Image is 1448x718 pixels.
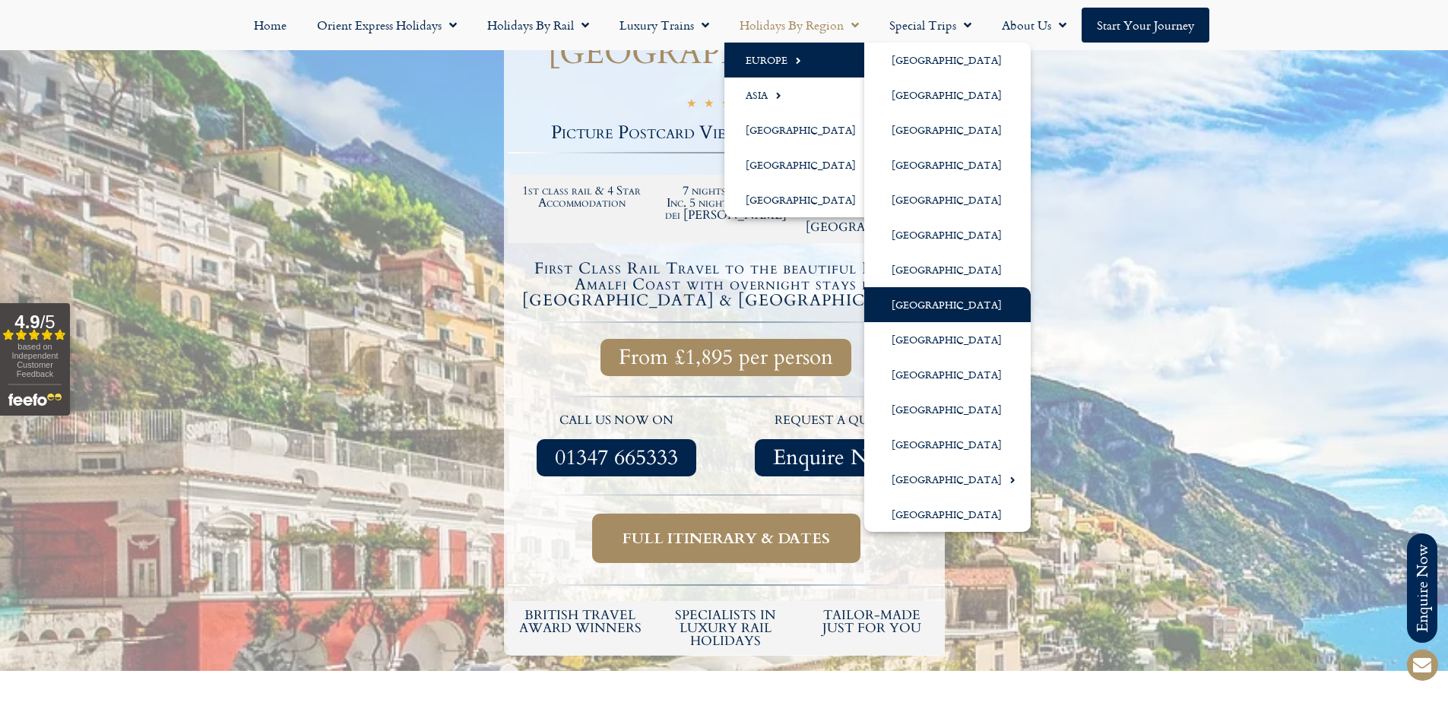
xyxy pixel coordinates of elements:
span: Enquire Now [773,448,897,467]
a: Special Trips [874,8,987,43]
a: Full itinerary & dates [592,514,860,563]
p: call us now on [515,411,719,431]
span: 01347 665333 [555,448,678,467]
a: [GEOGRAPHIC_DATA] [864,112,1031,147]
i: ★ [686,96,696,114]
a: [GEOGRAPHIC_DATA] [864,462,1031,497]
a: About Us [987,8,1082,43]
a: [GEOGRAPHIC_DATA] [864,182,1031,217]
h5: tailor-made just for you [806,609,937,634]
a: Holidays by Region [724,8,874,43]
h2: Overnight stays in [GEOGRAPHIC_DATA] & [GEOGRAPHIC_DATA] [806,185,935,233]
a: [GEOGRAPHIC_DATA] [864,43,1031,77]
a: [GEOGRAPHIC_DATA] [724,112,885,147]
a: [GEOGRAPHIC_DATA] [864,497,1031,532]
a: [GEOGRAPHIC_DATA] [864,392,1031,427]
a: Start your Journey [1082,8,1209,43]
h5: British Travel Award winners [515,609,646,634]
a: [GEOGRAPHIC_DATA] [864,77,1031,112]
a: [GEOGRAPHIC_DATA] [724,147,885,182]
a: [GEOGRAPHIC_DATA] [724,182,885,217]
a: Asia [724,77,885,112]
a: 01347 665333 [537,439,696,476]
nav: Menu [8,8,1440,43]
h2: 1st class rail & 4 Star Accommodation [518,185,647,209]
a: [GEOGRAPHIC_DATA] [864,217,1031,252]
a: Holidays by Rail [472,8,604,43]
a: [GEOGRAPHIC_DATA] [864,252,1031,287]
i: ★ [704,96,714,114]
a: [GEOGRAPHIC_DATA] [864,147,1031,182]
a: Enquire Now [755,439,915,476]
a: Home [239,8,302,43]
a: [GEOGRAPHIC_DATA] [864,427,1031,462]
i: ★ [721,96,731,114]
a: [GEOGRAPHIC_DATA] [864,287,1031,322]
p: request a quote [734,411,937,431]
a: Luxury Trains [604,8,724,43]
ul: Europe [864,43,1031,532]
h4: First Class Rail Travel to the beautiful Italian Amalfi Coast with overnight stays in [GEOGRAPHIC... [510,261,943,308]
h2: Picture Postcard Views & Italian Culture [508,124,945,142]
a: From £1,895 per person [600,339,851,376]
span: From £1,895 per person [619,348,833,367]
a: Europe [724,43,885,77]
h6: Specialists in luxury rail holidays [661,609,791,647]
a: [GEOGRAPHIC_DATA] [864,322,1031,357]
h2: 7 nights / 8 days Inc. 5 nights in Conca dei [PERSON_NAME] [661,185,791,221]
div: 5/5 [686,94,766,114]
span: Full itinerary & dates [623,529,830,548]
a: Orient Express Holidays [302,8,472,43]
a: [GEOGRAPHIC_DATA] [864,357,1031,392]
